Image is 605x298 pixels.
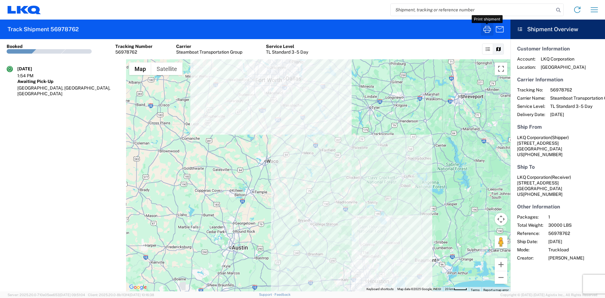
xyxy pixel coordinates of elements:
[517,214,543,220] span: Packages:
[523,152,562,157] span: [PHONE_NUMBER]
[517,204,598,210] h5: Other Information
[495,258,507,271] button: Zoom in
[495,62,507,75] button: Toggle fullscreen view
[115,49,153,55] div: 56978762
[128,283,148,291] a: Open this area in Google Maps (opens a new window)
[495,236,507,248] button: Drag Pegman onto the map to open Street View
[391,4,554,16] input: Shipment, tracking or reference number
[517,56,536,62] span: Account:
[517,46,598,52] h5: Customer Information
[495,213,507,225] button: Map camera controls
[523,192,562,197] span: [PHONE_NUMBER]
[517,175,571,185] span: LKQ Corporation [STREET_ADDRESS]
[517,112,545,117] span: Delivery Date:
[130,293,154,297] span: [DATE] 10:16:38
[266,49,308,55] div: TL Standard 3 - 5 Day
[17,66,49,72] div: [DATE]
[517,247,543,253] span: Mode:
[129,62,151,75] button: Show street map
[517,141,559,146] span: [STREET_ADDRESS]
[495,271,507,284] button: Zoom out
[17,73,49,79] div: 1:54 PM
[551,135,569,140] span: (Shipper)
[176,44,242,49] div: Carrier
[443,287,469,291] button: Map Scale: 20 km per 38 pixels
[517,135,551,140] span: LKQ Corporation
[151,62,182,75] button: Show satellite imagery
[517,231,543,236] span: Reference:
[471,288,480,292] a: Terms
[445,287,454,291] span: 20 km
[8,293,85,297] span: Server: 2025.20.0-710e05ee653
[517,255,543,261] span: Creator:
[548,214,584,220] span: 1
[517,124,598,130] h5: Ship From
[7,44,23,49] div: Booked
[548,247,584,253] span: Truckload
[88,293,154,297] span: Client: 2025.20.0-8b113f4
[517,64,536,70] span: Location:
[60,293,85,297] span: [DATE] 09:51:04
[517,77,598,83] h5: Carrier Information
[500,292,597,298] span: Copyright © [DATE]-[DATE] Agistix Inc., All Rights Reserved
[510,20,605,39] header: Shipment Overview
[176,49,242,55] div: Steamboat Transportation Group
[548,255,584,261] span: [PERSON_NAME]
[548,222,584,228] span: 30000 LBS
[548,239,584,244] span: [DATE]
[17,85,119,96] div: [GEOGRAPHIC_DATA], [GEOGRAPHIC_DATA], [GEOGRAPHIC_DATA]
[397,287,441,291] span: Map data ©2025 Google, INEGI
[517,164,598,170] h5: Ship To
[517,239,543,244] span: Ship Date:
[517,95,545,101] span: Carrier Name:
[366,287,394,291] button: Keyboard shortcuts
[517,87,545,93] span: Tracking No:
[8,26,79,33] h2: Track Shipment 56978762
[551,175,571,180] span: (Receiver)
[517,222,543,228] span: Total Weight:
[17,79,119,84] div: Awaiting Pick-Up
[259,293,275,296] a: Support
[274,293,291,296] a: Feedback
[541,64,586,70] span: [GEOGRAPHIC_DATA]
[517,174,598,197] address: [GEOGRAPHIC_DATA] US
[548,231,584,236] span: 56978762
[115,44,153,49] div: Tracking Number
[517,103,545,109] span: Service Level:
[517,135,598,157] address: [GEOGRAPHIC_DATA] US
[266,44,308,49] div: Service Level
[128,283,148,291] img: Google
[483,288,509,292] a: Report a map error
[541,56,586,62] span: LKQ Corporation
